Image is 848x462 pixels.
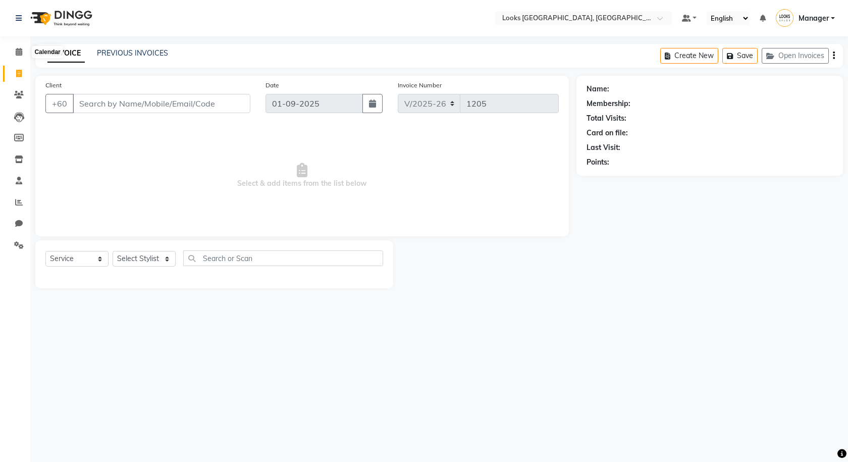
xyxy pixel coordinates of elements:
button: +60 [45,94,74,113]
div: Points: [587,157,609,168]
button: Save [722,48,758,64]
label: Date [266,81,279,90]
div: Calendar [32,46,63,58]
label: Invoice Number [398,81,442,90]
div: Name: [587,84,609,94]
span: Manager [799,13,829,24]
input: Search or Scan [183,250,383,266]
label: Client [45,81,62,90]
div: Last Visit: [587,142,620,153]
div: Membership: [587,98,630,109]
div: Card on file: [587,128,628,138]
div: Total Visits: [587,113,626,124]
span: Select & add items from the list below [45,125,559,226]
button: Open Invoices [762,48,829,64]
img: Manager [776,9,793,27]
button: Create New [660,48,718,64]
a: PREVIOUS INVOICES [97,48,168,58]
input: Search by Name/Mobile/Email/Code [73,94,250,113]
img: logo [26,4,95,32]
